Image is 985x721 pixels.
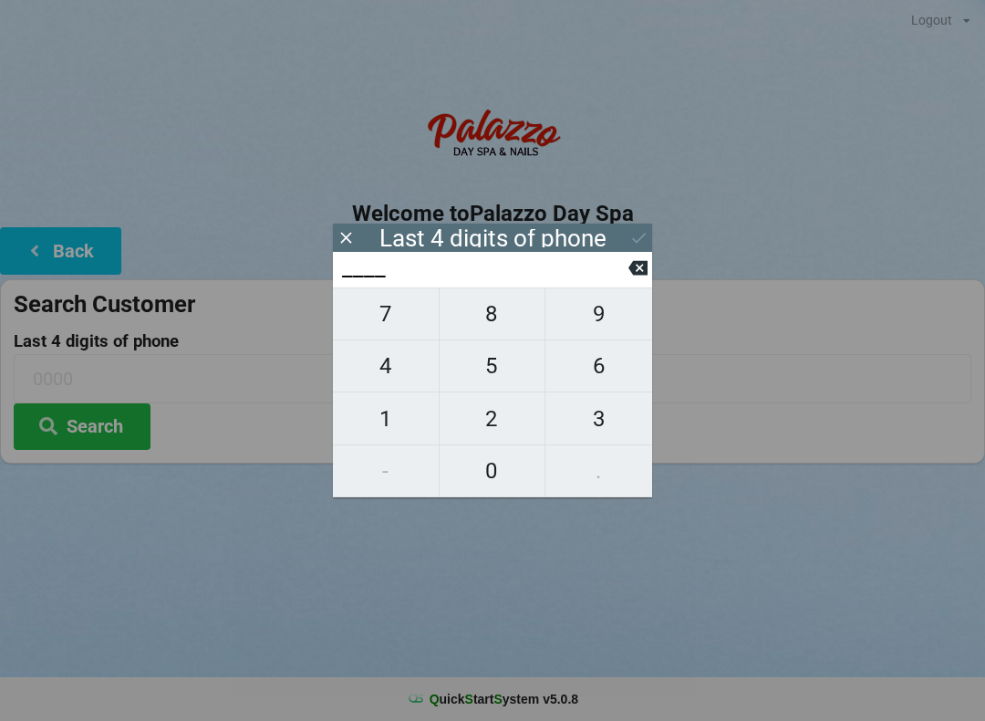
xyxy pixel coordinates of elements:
button: 5 [440,340,546,392]
span: 4 [333,347,439,385]
span: 7 [333,295,439,333]
span: 0 [440,452,545,490]
span: 3 [545,400,652,438]
span: 8 [440,295,545,333]
span: 9 [545,295,652,333]
button: 4 [333,340,440,392]
span: 6 [545,347,652,385]
button: 6 [545,340,652,392]
button: 1 [333,392,440,444]
div: Last 4 digits of phone [379,229,607,247]
span: 2 [440,400,545,438]
button: 2 [440,392,546,444]
button: 3 [545,392,652,444]
span: 1 [333,400,439,438]
button: 8 [440,287,546,340]
span: 5 [440,347,545,385]
button: 9 [545,287,652,340]
button: 7 [333,287,440,340]
button: 0 [440,445,546,497]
